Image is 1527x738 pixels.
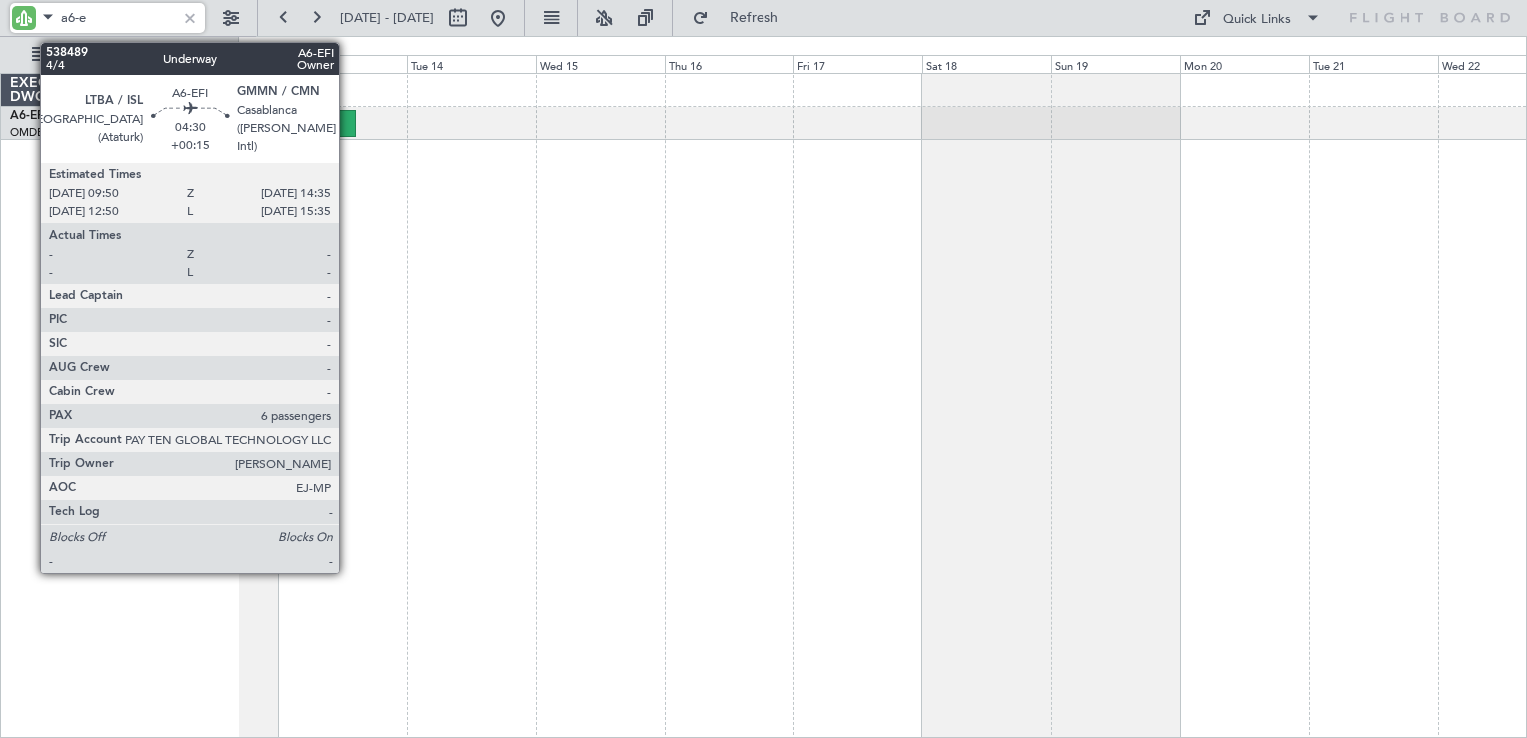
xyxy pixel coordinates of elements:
input: A/C (Reg. or Type) [61,3,176,33]
div: Sat 18 [922,55,1051,73]
span: A6-EFI [10,110,47,122]
div: Thu 16 [665,55,793,73]
div: Sun 19 [1051,55,1180,73]
div: [DATE] [242,40,276,57]
a: OMDB/DXB [10,125,70,140]
button: Refresh [683,2,802,34]
div: Tue 14 [407,55,536,73]
div: Wed 15 [536,55,665,73]
button: Quick Links [1183,2,1331,34]
a: A6-EFIFalcon 7X [10,110,102,122]
div: Mon 20 [1180,55,1309,73]
span: Refresh [713,11,796,25]
button: All Aircraft [22,39,217,71]
span: [DATE] - [DATE] [340,9,434,27]
div: Mon 13 [278,55,407,73]
span: All Aircraft [52,48,211,62]
div: Fri 17 [793,55,922,73]
div: Quick Links [1223,10,1291,30]
div: Tue 21 [1309,55,1438,73]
